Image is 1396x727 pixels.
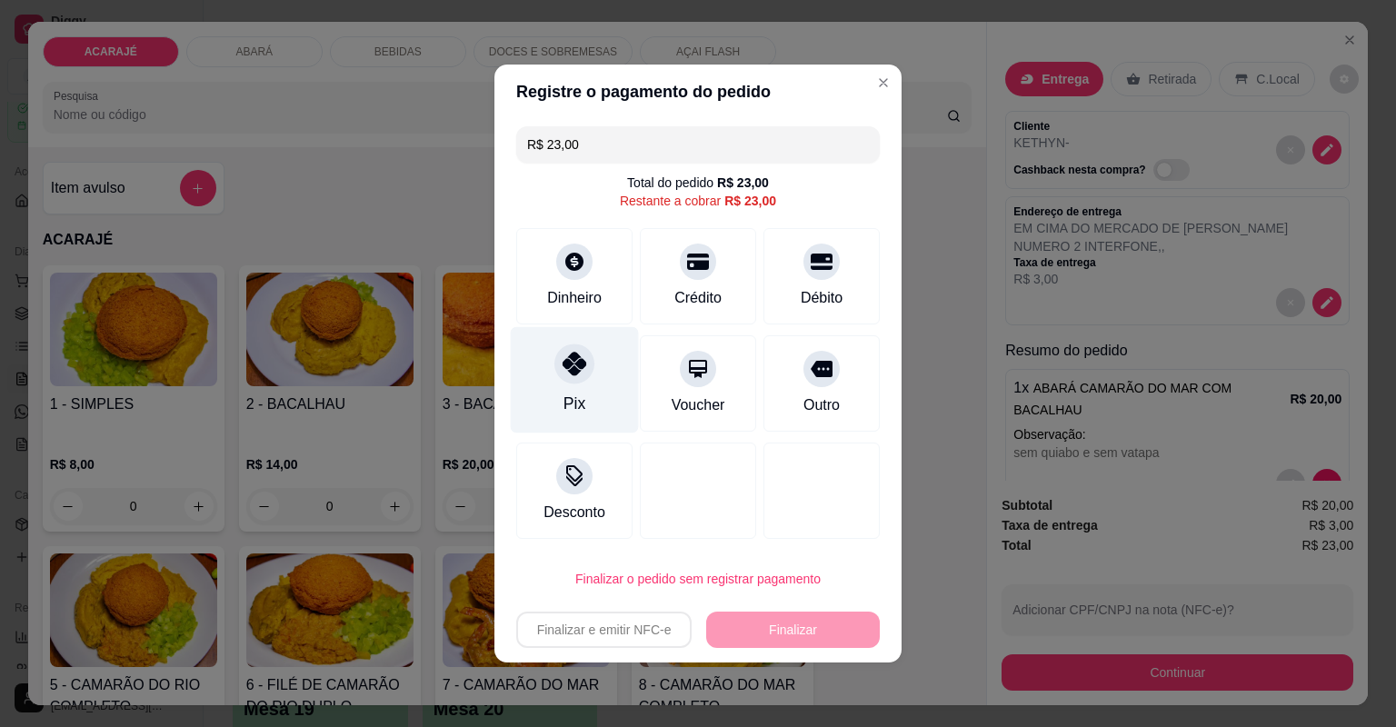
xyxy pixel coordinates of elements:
[674,287,722,309] div: Crédito
[516,561,880,597] button: Finalizar o pedido sem registrar pagamento
[563,392,585,415] div: Pix
[803,394,840,416] div: Outro
[801,287,843,309] div: Débito
[620,192,776,210] div: Restante a cobrar
[627,174,769,192] div: Total do pedido
[672,394,725,416] div: Voucher
[724,192,776,210] div: R$ 23,00
[494,65,902,119] header: Registre o pagamento do pedido
[527,126,869,163] input: Ex.: hambúrguer de cordeiro
[547,287,602,309] div: Dinheiro
[543,502,605,523] div: Desconto
[717,174,769,192] div: R$ 23,00
[869,68,898,97] button: Close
